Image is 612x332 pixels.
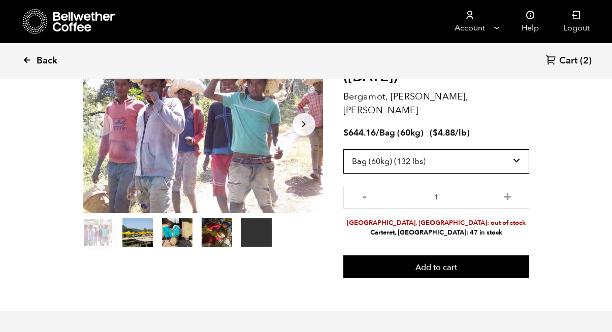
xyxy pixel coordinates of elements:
[455,127,467,139] span: /lb
[241,218,272,247] video: Your browser does not support the video tag.
[37,55,57,67] span: Back
[343,127,376,139] bdi: 644.16
[376,127,379,139] span: /
[433,127,455,139] bdi: 4.88
[343,255,530,279] button: Add to cart
[559,55,577,67] span: Cart
[433,127,438,139] span: $
[546,54,592,68] a: Cart (2)
[430,127,470,139] span: ( )
[343,218,530,228] li: [GEOGRAPHIC_DATA], [GEOGRAPHIC_DATA]: out of stock
[359,191,371,201] button: -
[580,55,592,67] span: (2)
[343,228,530,238] li: Carteret, [GEOGRAPHIC_DATA]: 47 in stock
[379,127,424,139] span: Bag (60kg)
[343,90,530,117] p: Bergamot, [PERSON_NAME], [PERSON_NAME]
[343,52,530,86] h2: Limmu Kossa Washed ([DATE])
[501,191,514,201] button: +
[343,127,348,139] span: $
